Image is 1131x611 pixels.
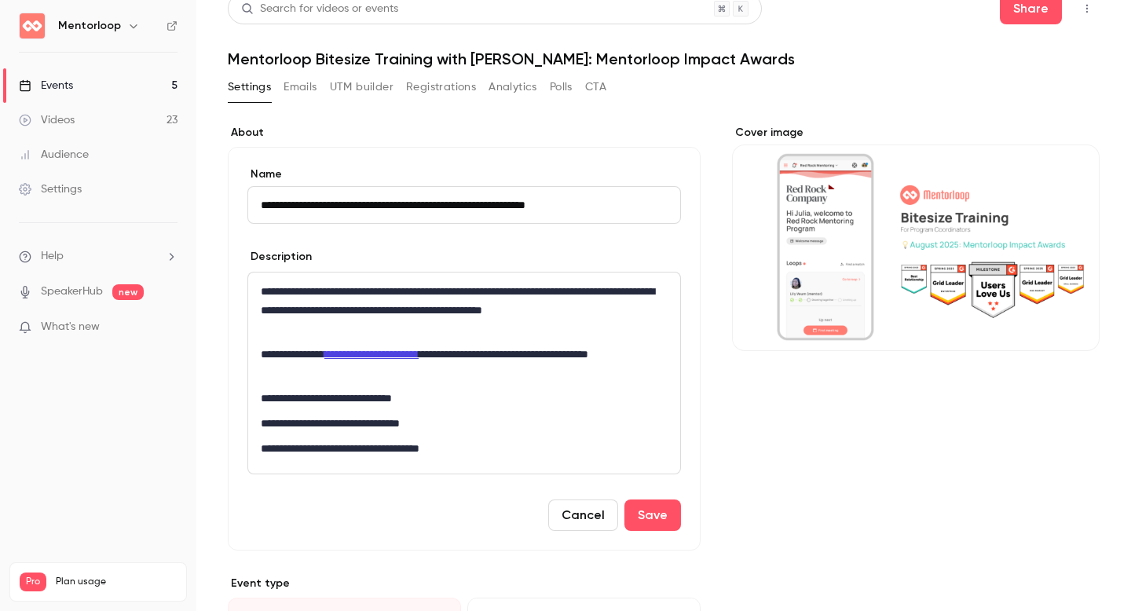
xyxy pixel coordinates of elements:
[732,125,1100,141] label: Cover image
[20,13,45,38] img: Mentorloop
[56,576,177,588] span: Plan usage
[624,499,681,531] button: Save
[41,248,64,265] span: Help
[247,249,312,265] label: Description
[228,49,1100,68] h1: Mentorloop Bitesize Training with [PERSON_NAME]: Mentorloop Impact Awards
[732,125,1100,351] section: Cover image
[19,112,75,128] div: Videos
[58,18,121,34] h6: Mentorloop
[228,576,701,591] p: Event type
[585,75,606,100] button: CTA
[112,284,144,300] span: new
[19,147,89,163] div: Audience
[19,181,82,197] div: Settings
[247,166,681,182] label: Name
[228,125,701,141] label: About
[406,75,476,100] button: Registrations
[19,248,178,265] li: help-dropdown-opener
[19,78,73,93] div: Events
[489,75,537,100] button: Analytics
[241,1,398,17] div: Search for videos or events
[330,75,393,100] button: UTM builder
[228,75,271,100] button: Settings
[41,284,103,300] a: SpeakerHub
[284,75,317,100] button: Emails
[550,75,573,100] button: Polls
[20,573,46,591] span: Pro
[248,273,680,474] div: editor
[247,272,681,474] section: description
[548,499,618,531] button: Cancel
[41,319,100,335] span: What's new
